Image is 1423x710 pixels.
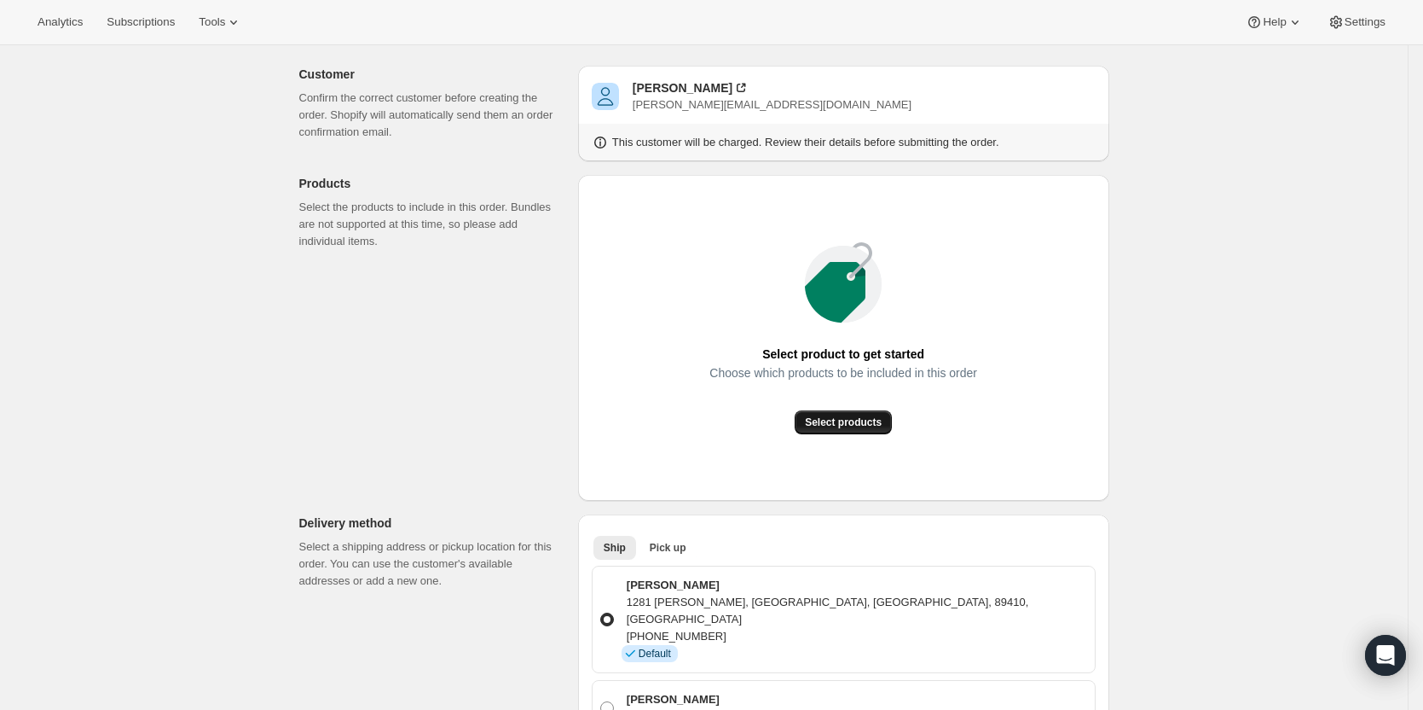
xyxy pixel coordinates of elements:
[627,628,1088,645] p: [PHONE_NUMBER]
[38,15,83,29] span: Analytics
[795,410,892,434] button: Select products
[709,361,977,385] span: Choose which products to be included in this order
[299,538,564,590] p: Select a shipping address or pickup location for this order. You can use the customer's available...
[805,416,882,429] span: Select products
[1345,15,1385,29] span: Settings
[96,10,185,34] button: Subscriptions
[1263,15,1286,29] span: Help
[627,594,1088,628] p: 1281 [PERSON_NAME], [GEOGRAPHIC_DATA], [GEOGRAPHIC_DATA], 89410, [GEOGRAPHIC_DATA]
[650,541,686,555] span: Pick up
[299,90,564,141] p: Confirm the correct customer before creating the order. Shopify will automatically send them an o...
[604,541,626,555] span: Ship
[27,10,93,34] button: Analytics
[762,342,924,366] span: Select product to get started
[633,98,911,111] span: [PERSON_NAME][EMAIL_ADDRESS][DOMAIN_NAME]
[627,691,720,708] p: [PERSON_NAME]
[299,175,564,192] p: Products
[188,10,252,34] button: Tools
[299,66,564,83] p: Customer
[299,199,564,250] p: Select the products to include in this order. Bundles are not supported at this time, so please a...
[299,515,564,532] p: Delivery method
[1235,10,1313,34] button: Help
[592,83,619,110] span: Diane Hoyos
[639,647,671,661] span: Default
[612,134,999,151] p: This customer will be charged. Review their details before submitting the order.
[627,577,1088,594] p: [PERSON_NAME]
[1365,635,1406,676] div: Open Intercom Messenger
[633,79,732,96] div: [PERSON_NAME]
[199,15,225,29] span: Tools
[1317,10,1396,34] button: Settings
[107,15,175,29] span: Subscriptions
